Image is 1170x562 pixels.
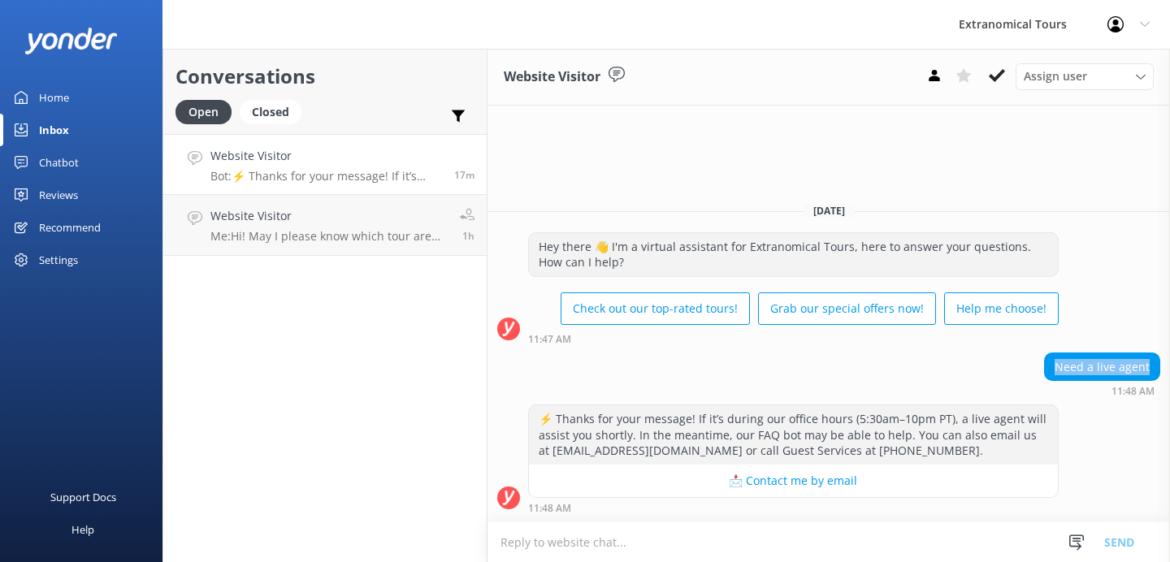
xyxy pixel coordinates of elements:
a: Website VisitorMe:Hi! May I please know which tour are you taking with us so we can provide you w... [163,195,487,256]
div: Assign User [1016,63,1154,89]
div: Inbox [39,114,69,146]
div: Need a live agent [1045,353,1159,381]
span: Assign user [1024,67,1087,85]
span: [DATE] [804,204,855,218]
p: Me: Hi! May I please know which tour are you taking with us so we can provide you with the accura... [210,229,448,244]
div: Help [71,513,94,546]
span: Sep 16 2025 11:48am (UTC -07:00) America/Tijuana [454,168,474,182]
div: Recommend [39,211,101,244]
button: Check out our top-rated tours! [561,292,750,325]
p: Bot: ⚡ Thanks for your message! If it’s during our office hours (5:30am–10pm PT), a live agent wi... [210,169,442,184]
a: Open [175,102,240,120]
div: Chatbot [39,146,79,179]
div: Settings [39,244,78,276]
strong: 11:47 AM [528,335,571,344]
div: Open [175,100,232,124]
div: Sep 16 2025 11:48am (UTC -07:00) America/Tijuana [528,502,1059,513]
div: Home [39,81,69,114]
img: yonder-white-logo.png [24,28,118,54]
span: Sep 16 2025 10:46am (UTC -07:00) America/Tijuana [462,229,474,243]
div: Hey there 👋 I'm a virtual assistant for Extranomical Tours, here to answer your questions. How ca... [529,233,1058,276]
div: Closed [240,100,301,124]
div: Sep 16 2025 11:48am (UTC -07:00) America/Tijuana [1044,385,1160,396]
h4: Website Visitor [210,207,448,225]
div: Reviews [39,179,78,211]
h2: Conversations [175,61,474,92]
div: Support Docs [50,481,116,513]
div: Sep 16 2025 11:47am (UTC -07:00) America/Tijuana [528,333,1059,344]
div: ⚡ Thanks for your message! If it’s during our office hours (5:30am–10pm PT), a live agent will as... [529,405,1058,465]
h3: Website Visitor [504,67,600,88]
a: Website VisitorBot:⚡ Thanks for your message! If it’s during our office hours (5:30am–10pm PT), a... [163,134,487,195]
strong: 11:48 AM [1111,387,1155,396]
button: Grab our special offers now! [758,292,936,325]
strong: 11:48 AM [528,504,571,513]
h4: Website Visitor [210,147,442,165]
button: Help me choose! [944,292,1059,325]
button: 📩 Contact me by email [529,465,1058,497]
a: Closed [240,102,310,120]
